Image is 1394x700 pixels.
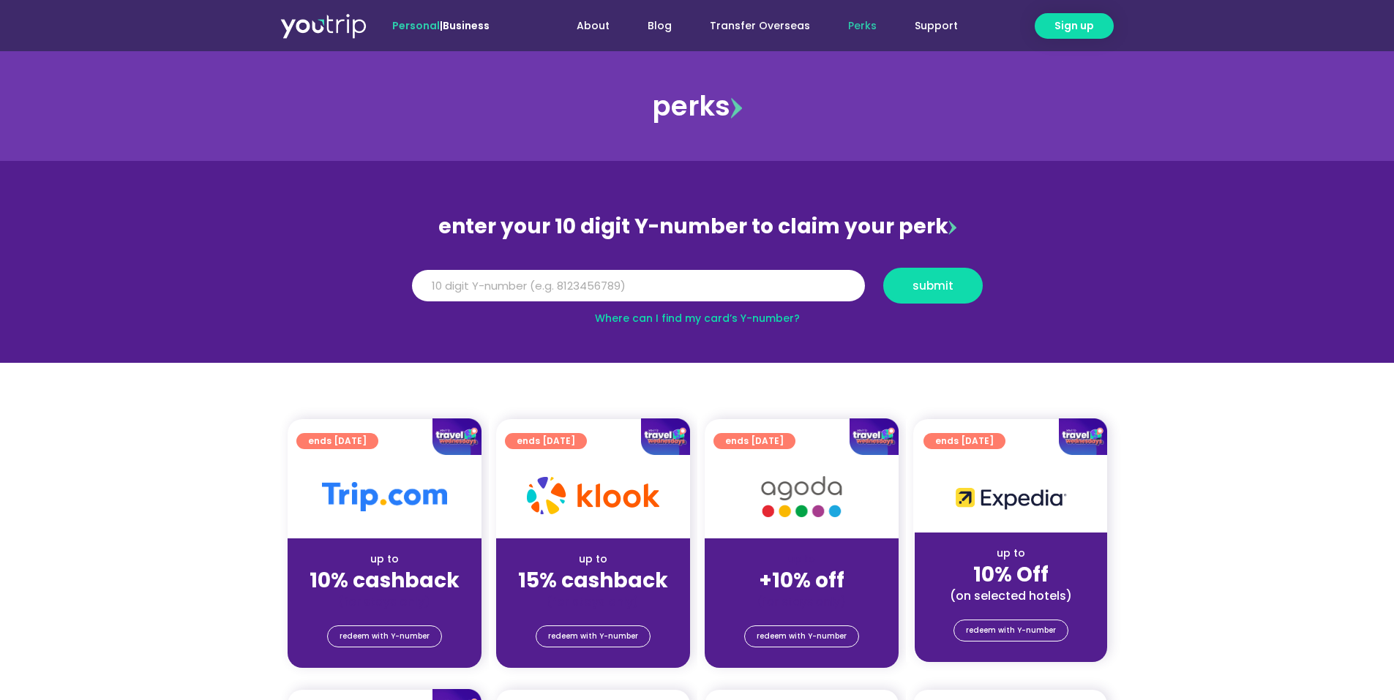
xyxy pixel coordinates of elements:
[896,12,977,39] a: Support
[299,594,470,609] div: (for stays only)
[412,268,983,315] form: Y Number
[883,268,983,304] button: submit
[953,620,1068,641] a: redeem with Y-number
[310,566,460,595] strong: 10% cashback
[443,18,490,33] a: Business
[508,552,678,567] div: up to
[1035,13,1114,39] a: Sign up
[759,566,844,595] strong: +10% off
[405,208,990,246] div: enter your 10 digit Y-number to claim your perk
[829,12,896,39] a: Perks
[340,626,430,647] span: redeem with Y-number
[757,626,847,647] span: redeem with Y-number
[548,626,638,647] span: redeem with Y-number
[926,546,1095,561] div: up to
[412,270,865,302] input: 10 digit Y-number (e.g. 8123456789)
[595,311,800,325] a: Where can I find my card’s Y-number?
[392,18,490,33] span: |
[966,620,1056,641] span: redeem with Y-number
[327,625,442,647] a: redeem with Y-number
[744,625,859,647] a: redeem with Y-number
[973,560,1049,589] strong: 10% Off
[629,12,691,39] a: Blog
[536,625,651,647] a: redeem with Y-number
[529,12,977,39] nav: Menu
[1054,18,1094,34] span: Sign up
[926,588,1095,603] div: (on selected hotels)
[508,594,678,609] div: (for stays only)
[518,566,668,595] strong: 15% cashback
[716,594,887,609] div: (for stays only)
[788,552,815,566] span: up to
[392,18,440,33] span: Personal
[691,12,829,39] a: Transfer Overseas
[558,12,629,39] a: About
[299,552,470,567] div: up to
[913,280,953,291] span: submit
